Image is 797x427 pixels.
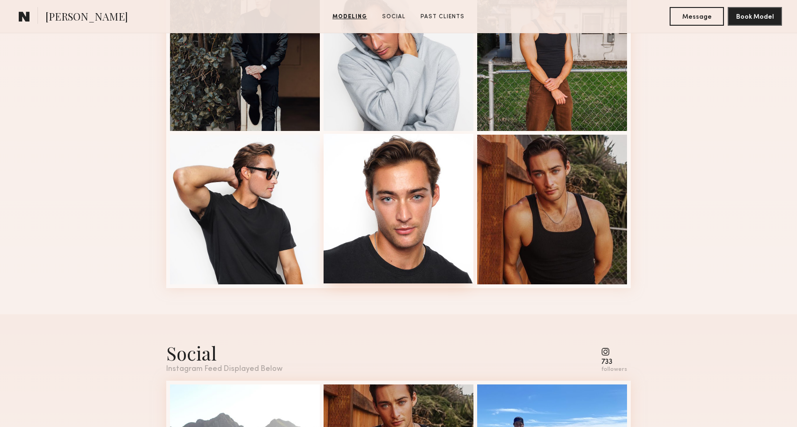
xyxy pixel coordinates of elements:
div: followers [601,366,627,373]
a: Book Model [728,12,782,20]
button: Book Model [728,7,782,26]
div: Social [166,340,282,365]
div: Instagram Feed Displayed Below [166,365,282,373]
span: [PERSON_NAME] [45,9,128,26]
a: Social [378,13,409,21]
div: 733 [601,359,627,366]
a: Past Clients [417,13,468,21]
button: Message [670,7,724,26]
a: Modeling [329,13,371,21]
